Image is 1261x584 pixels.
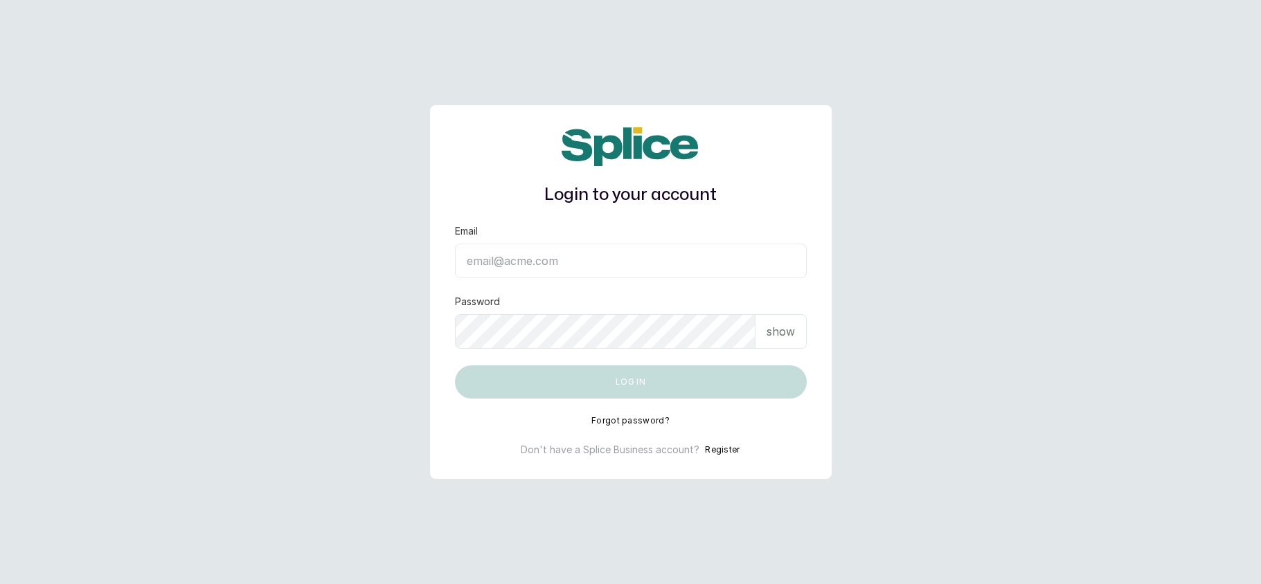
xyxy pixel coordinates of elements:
[767,323,795,340] p: show
[521,443,699,457] p: Don't have a Splice Business account?
[705,443,740,457] button: Register
[455,295,500,309] label: Password
[455,365,807,399] button: Log in
[591,415,670,426] button: Forgot password?
[455,224,478,238] label: Email
[455,183,807,208] h1: Login to your account
[455,244,807,278] input: email@acme.com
